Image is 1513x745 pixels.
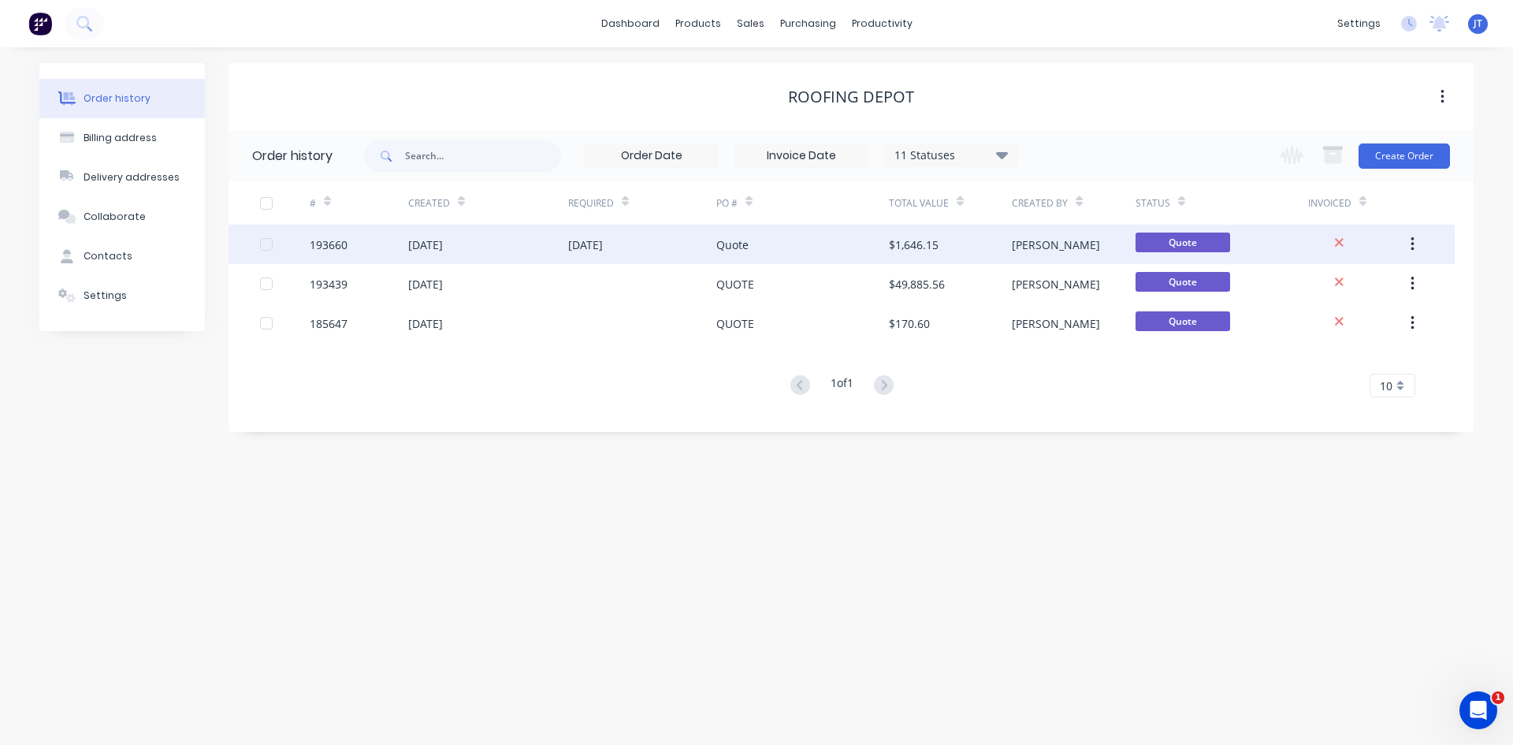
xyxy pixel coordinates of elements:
div: # [310,181,408,225]
div: PO # [716,181,889,225]
div: ROOFING DEPOT [788,88,914,106]
div: Created By [1012,181,1135,225]
button: Collaborate [39,197,205,237]
span: 1 [1492,691,1504,704]
input: Search... [405,140,561,172]
span: JT [1474,17,1482,31]
div: Billing address [84,131,157,145]
div: productivity [844,12,920,35]
a: dashboard [593,12,667,35]
div: Created By [1012,196,1068,210]
div: $49,885.56 [889,276,945,292]
input: Order Date [585,144,718,168]
div: Order history [252,147,333,166]
span: Quote [1136,311,1230,331]
div: settings [1329,12,1388,35]
div: Settings [84,289,127,303]
div: Created [408,181,568,225]
span: Quote [1136,233,1230,252]
input: Invoice Date [735,144,868,168]
div: Contacts [84,249,132,263]
div: Total Value [889,196,949,210]
div: Total Value [889,181,1012,225]
button: Settings [39,276,205,315]
span: Quote [1136,272,1230,292]
div: PO # [716,196,738,210]
div: sales [729,12,772,35]
div: Delivery addresses [84,170,180,184]
div: [DATE] [408,237,443,253]
button: Order history [39,79,205,118]
div: Required [568,181,716,225]
div: Invoiced [1308,181,1407,225]
div: $1,646.15 [889,237,939,253]
div: [DATE] [568,237,603,253]
div: QUOTE [716,315,754,332]
button: Create Order [1359,143,1450,169]
div: Required [568,196,614,210]
div: 1 of 1 [831,374,853,397]
div: Created [408,196,450,210]
div: Status [1136,196,1170,210]
div: 193439 [310,276,348,292]
button: Billing address [39,118,205,158]
div: [PERSON_NAME] [1012,237,1100,253]
button: Contacts [39,237,205,276]
div: purchasing [772,12,844,35]
div: [PERSON_NAME] [1012,315,1100,332]
div: products [667,12,729,35]
div: 193660 [310,237,348,253]
button: Delivery addresses [39,158,205,197]
img: Factory [28,12,52,35]
div: Collaborate [84,210,146,224]
div: [PERSON_NAME] [1012,276,1100,292]
div: [DATE] [408,315,443,332]
div: QUOTE [716,276,754,292]
div: Invoiced [1308,196,1351,210]
div: 11 Statuses [885,147,1017,164]
div: Quote [716,237,749,253]
div: Status [1136,181,1308,225]
span: 10 [1380,378,1392,394]
iframe: Intercom live chat [1459,691,1497,729]
div: [DATE] [408,276,443,292]
div: Order history [84,91,151,106]
div: 185647 [310,315,348,332]
div: # [310,196,316,210]
div: $170.60 [889,315,930,332]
